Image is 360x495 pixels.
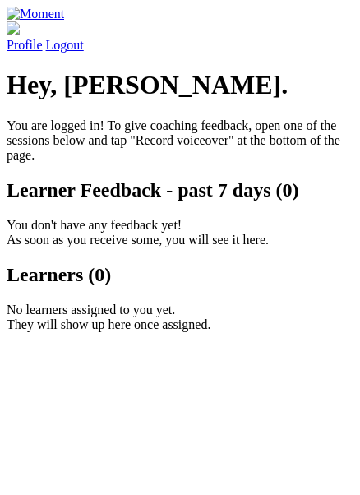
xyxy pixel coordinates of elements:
h2: Learners (0) [7,264,353,286]
img: Moment [7,7,64,21]
a: Logout [46,38,84,52]
h1: Hey, [PERSON_NAME]. [7,70,353,100]
a: Profile [7,21,353,52]
img: default_avatar-b4e2223d03051bc43aaaccfb402a43260a3f17acc7fafc1603fdf008d6cba3c9.png [7,21,20,35]
p: You don't have any feedback yet! As soon as you receive some, you will see it here. [7,218,353,247]
p: No learners assigned to you yet. They will show up here once assigned. [7,303,353,332]
h2: Learner Feedback - past 7 days (0) [7,179,353,201]
p: You are logged in! To give coaching feedback, open one of the sessions below and tap "Record voic... [7,118,353,163]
